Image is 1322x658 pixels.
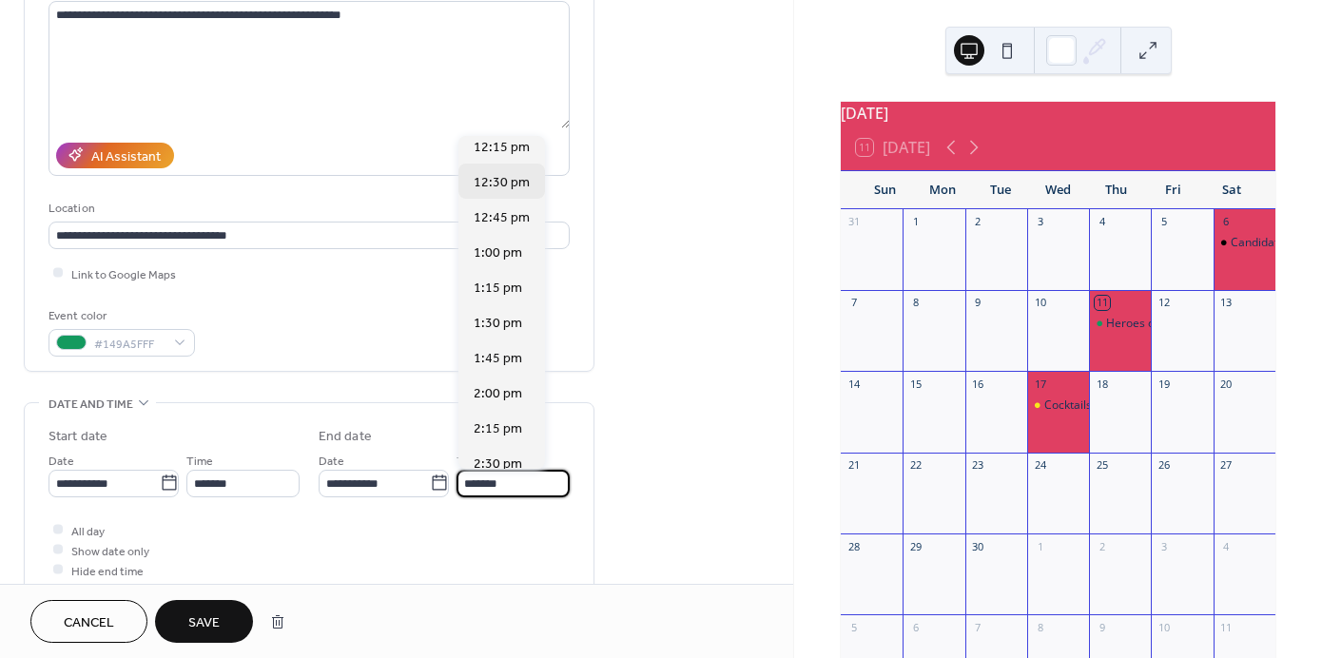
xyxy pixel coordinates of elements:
span: Time [457,451,483,471]
div: 26 [1157,458,1171,473]
div: 7 [846,296,861,310]
div: 13 [1219,296,1234,310]
div: 3 [1033,215,1047,229]
div: 27 [1219,458,1234,473]
div: [DATE] [841,102,1275,125]
div: 23 [971,458,985,473]
div: Start date [49,427,107,447]
div: 11 [1219,620,1234,634]
div: 16 [971,377,985,391]
div: 4 [1095,215,1109,229]
span: 1:15 pm [474,278,522,298]
span: 12:30 pm [474,172,530,192]
div: Cocktails and Conservatives [1027,397,1089,414]
span: 1:30 pm [474,313,522,333]
div: 4 [1219,539,1234,553]
div: 2 [971,215,985,229]
div: 22 [908,458,923,473]
span: Date [49,451,74,471]
div: 17 [1033,377,1047,391]
div: 8 [1033,620,1047,634]
span: 2:00 pm [474,383,522,403]
span: 12:45 pm [474,207,530,227]
div: 9 [971,296,985,310]
div: 3 [1157,539,1171,553]
div: 9 [1095,620,1109,634]
div: 1 [908,215,923,229]
div: 21 [846,458,861,473]
span: 2:30 pm [474,454,522,474]
div: End date [319,427,372,447]
div: Location [49,199,566,219]
span: All day [71,521,105,541]
button: Save [155,600,253,643]
span: Time [186,451,213,471]
div: 5 [846,620,861,634]
div: Thu [1087,171,1145,209]
div: 25 [1095,458,1109,473]
button: AI Assistant [56,143,174,168]
span: 2:15 pm [474,418,522,438]
div: Wed [1029,171,1087,209]
div: 31 [846,215,861,229]
span: Cancel [64,613,114,633]
div: Sat [1202,171,1260,209]
span: Save [188,613,220,633]
div: 6 [908,620,923,634]
span: 1:45 pm [474,348,522,368]
div: 11 [1095,296,1109,310]
span: Hide end time [71,561,144,581]
div: 1 [1033,539,1047,553]
div: AI Assistant [91,146,161,166]
button: Cancel [30,600,147,643]
span: 12:15 pm [474,137,530,157]
div: Sun [856,171,914,209]
div: 18 [1095,377,1109,391]
div: 19 [1157,377,1171,391]
div: 8 [908,296,923,310]
div: Tue [971,171,1029,209]
div: 29 [908,539,923,553]
span: Date [319,451,344,471]
div: Mon [914,171,972,209]
div: 10 [1033,296,1047,310]
span: Link to Google Maps [71,264,176,284]
div: 28 [846,539,861,553]
div: 12 [1157,296,1171,310]
div: Fri [1145,171,1203,209]
span: 1:00 pm [474,242,522,262]
div: 2 [1095,539,1109,553]
div: 5 [1157,215,1171,229]
div: 7 [971,620,985,634]
div: 14 [846,377,861,391]
div: Cocktails and Conservatives [1044,397,1193,414]
div: 10 [1157,620,1171,634]
div: 30 [971,539,985,553]
div: Event color [49,306,191,326]
div: Heroes on the Green Benefit Golf Tournament [1089,316,1151,332]
div: 20 [1219,377,1234,391]
div: 15 [908,377,923,391]
div: 24 [1033,458,1047,473]
span: #149A5FFF [94,334,165,354]
span: Show date only [71,541,149,561]
div: Candidate Breakfast [1214,235,1275,251]
span: Date and time [49,395,133,415]
div: 6 [1219,215,1234,229]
